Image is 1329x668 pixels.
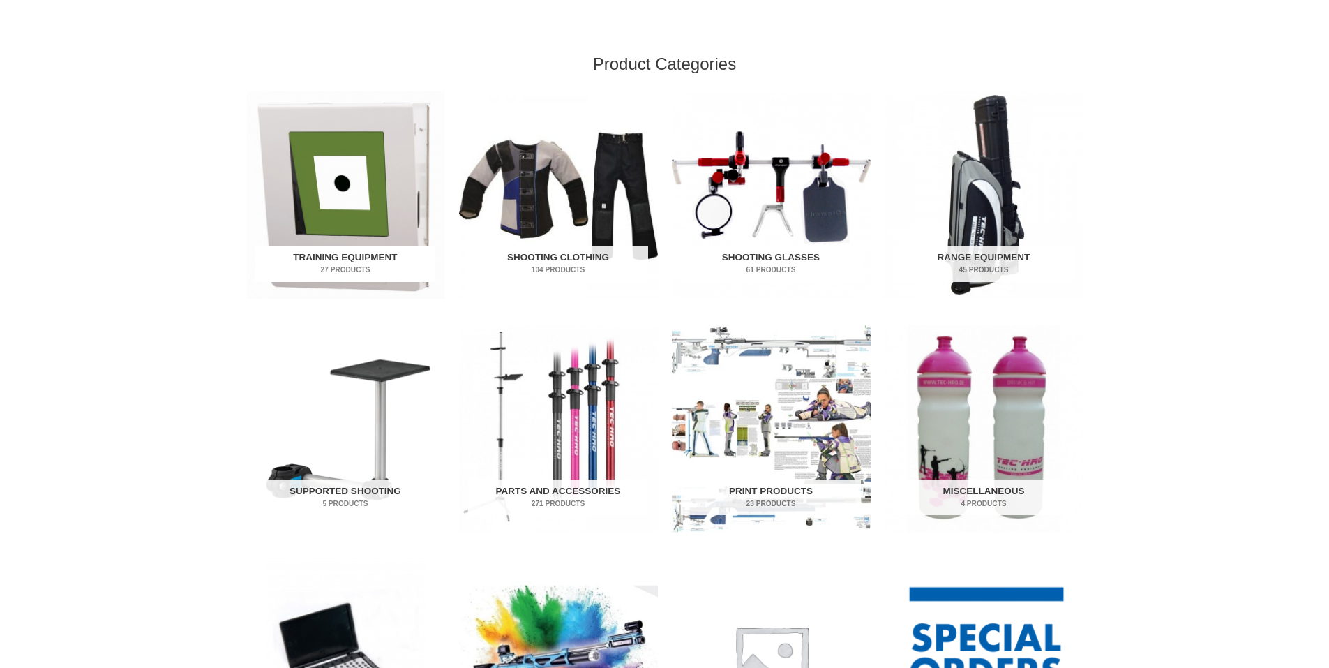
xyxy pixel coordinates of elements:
[468,265,648,275] mark: 104 Products
[468,480,648,516] h2: Parts and Accessories
[681,246,861,282] h2: Shooting Glasses
[246,325,445,533] img: Supported Shooting
[681,265,861,275] mark: 61 Products
[681,480,861,516] h2: Print Products
[459,91,658,299] a: Visit product category Shooting Clothing
[459,325,658,533] img: Parts and Accessories
[894,265,1074,275] mark: 45 Products
[672,91,871,299] a: Visit product category Shooting Glasses
[885,325,1083,533] a: Visit product category Miscellaneous
[459,325,658,533] a: Visit product category Parts and Accessories
[468,246,648,282] h2: Shooting Clothing
[246,91,445,299] a: Visit product category Training Equipment
[894,246,1074,282] h2: Range Equipment
[885,91,1083,299] img: Range Equipment
[468,498,648,509] mark: 271 Products
[672,91,871,299] img: Shooting Glasses
[246,325,445,533] a: Visit product category Supported Shooting
[894,498,1074,509] mark: 4 Products
[672,325,871,533] a: Visit product category Print Products
[246,53,1083,75] h2: Product Categories
[255,498,435,509] mark: 5 Products
[894,480,1074,516] h2: Miscellaneous
[246,91,445,299] img: Training Equipment
[255,265,435,275] mark: 27 Products
[255,480,435,516] h2: Supported Shooting
[255,246,435,282] h2: Training Equipment
[459,91,658,299] img: Shooting Clothing
[885,91,1083,299] a: Visit product category Range Equipment
[885,325,1083,533] img: Miscellaneous
[672,325,871,533] img: Print Products
[681,498,861,509] mark: 23 Products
